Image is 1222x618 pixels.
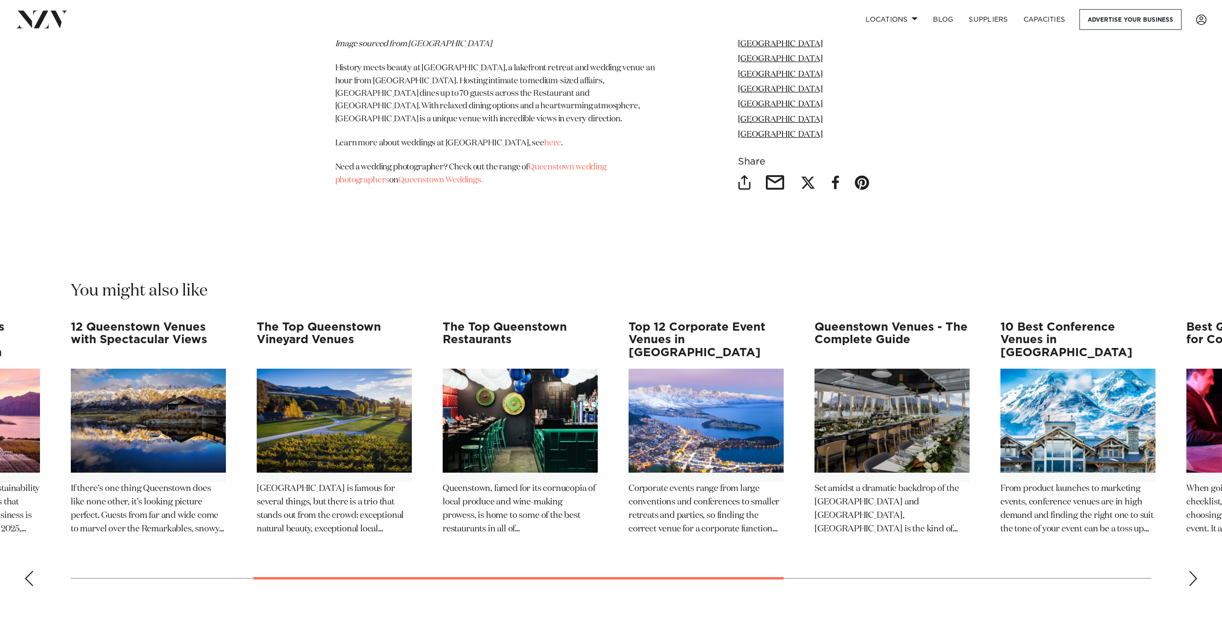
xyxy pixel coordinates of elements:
[925,9,961,30] a: BLOG
[738,55,823,63] a: [GEOGRAPHIC_DATA]
[443,321,598,536] a: The Top Queenstown Restaurants The Top Queenstown Restaurants Queenstown, famed for its cornucopi...
[738,70,823,78] a: [GEOGRAPHIC_DATA]
[629,482,784,536] p: Corporate events range from large conventions and conferences to smaller retreats and parties, so...
[1000,321,1156,548] swiper-slide: 8 / 12
[257,321,412,536] a: The Top Queenstown Vineyard Venues The Top Queenstown Vineyard Venues [GEOGRAPHIC_DATA] is famous...
[71,321,226,536] a: 12 Queenstown Venues with Spectacular Views 12 Queenstown Venues with Spectacular Views If there’...
[629,321,784,359] h3: Top 12 Corporate Event Venues in [GEOGRAPHIC_DATA]
[443,369,598,473] img: The Top Queenstown Restaurants
[257,482,412,536] p: [GEOGRAPHIC_DATA] is famous for several things, but there is a trio that stands out from the crow...
[1079,9,1182,30] a: Advertise your business
[738,157,887,167] h6: Share
[1000,482,1156,536] p: From product launches to marketing events, conference venues are in high demand and finding the r...
[398,176,483,184] a: Queenstown Weddings.
[443,482,598,536] p: Queenstown, famed for its cornucopia of local produce and wine-making prowess, is home to some of...
[738,40,823,48] a: [GEOGRAPHIC_DATA]
[15,11,68,28] img: nzv-logo.png
[738,101,823,109] a: [GEOGRAPHIC_DATA]
[71,321,226,548] swiper-slide: 3 / 12
[815,321,970,359] h3: Queenstown Venues - The Complete Guide
[629,369,784,473] img: Top 12 Corporate Event Venues in Queenstown
[738,85,823,93] a: [GEOGRAPHIC_DATA]
[738,116,823,124] a: [GEOGRAPHIC_DATA]
[71,280,208,302] h2: You might also like
[858,9,925,30] a: Locations
[544,139,561,147] a: here
[1016,9,1073,30] a: Capacities
[815,321,970,548] swiper-slide: 7 / 12
[257,321,412,548] swiper-slide: 4 / 12
[71,321,226,359] h3: 12 Queenstown Venues with Spectacular Views
[443,321,598,359] h3: The Top Queenstown Restaurants
[961,9,1015,30] a: SUPPLIERS
[815,369,970,473] img: Queenstown Venues - The Complete Guide
[335,62,665,126] p: History meets beauty at [GEOGRAPHIC_DATA], a lakefront retreat and wedding venue an hour from [GE...
[1000,321,1156,359] h3: 10 Best Conference Venues in [GEOGRAPHIC_DATA]
[629,321,784,536] a: Top 12 Corporate Event Venues in [GEOGRAPHIC_DATA] Top 12 Corporate Event Venues in Queenstown Co...
[1000,369,1156,473] img: 10 Best Conference Venues in Queenstown
[815,321,970,536] a: Queenstown Venues - The Complete Guide Queenstown Venues - The Complete Guide Set amidst a dramat...
[71,369,226,473] img: 12 Queenstown Venues with Spectacular Views
[738,131,823,139] a: [GEOGRAPHIC_DATA]
[335,137,665,150] p: Learn more about weddings at [GEOGRAPHIC_DATA], see .
[71,482,226,536] p: If there’s one thing Queenstown does like none other, it’s looking picture perfect. Guests from f...
[443,321,598,548] swiper-slide: 5 / 12
[335,163,606,184] span: Need a wedding photographer? Check out the range of on
[815,482,970,536] p: Set amidst a dramatic backdrop of the [GEOGRAPHIC_DATA] and [GEOGRAPHIC_DATA], [GEOGRAPHIC_DATA] ...
[1000,321,1156,536] a: 10 Best Conference Venues in [GEOGRAPHIC_DATA] 10 Best Conference Venues in Queenstown From produ...
[335,163,606,184] a: Queenstown wedding photographers
[257,321,412,359] h3: The Top Queenstown Vineyard Venues
[257,369,412,473] img: The Top Queenstown Vineyard Venues
[629,321,784,548] swiper-slide: 6 / 12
